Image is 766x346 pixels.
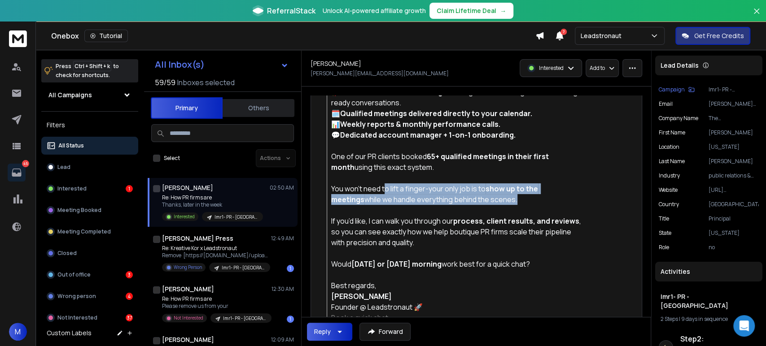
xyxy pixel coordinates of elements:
[57,207,101,214] p: Meeting Booked
[84,30,128,42] button: Tutorial
[659,86,695,93] button: Campaign
[47,329,92,337] h3: Custom Labels
[41,180,138,198] button: Interested1
[48,91,92,99] h1: All Campaigns
[331,216,586,248] div: If you’d like, I can walk you through our , so you can see exactly how we help boutique PR firms ...
[709,100,759,108] p: [PERSON_NAME][EMAIL_ADDRESS][DOMAIN_NAME]
[41,119,138,131] h3: Filters
[590,65,605,72] p: Add to
[41,86,138,104] button: All Campaigns
[429,3,513,19] button: Claim Lifetime Deal→
[287,265,294,272] div: 1
[323,6,426,15] p: Unlock AI-powered affiliate growth
[155,60,205,69] h1: All Inbox(s)
[659,158,685,165] p: Last Name
[331,259,586,269] div: Would work best for a quick chat?
[659,186,678,194] p: website
[311,70,449,77] p: [PERSON_NAME][EMAIL_ADDRESS][DOMAIN_NAME]
[694,31,744,40] p: Get Free Credits
[709,215,759,222] p: Principal
[41,244,138,262] button: Closed
[709,186,759,194] p: [URL][DOMAIN_NAME]
[222,264,265,271] p: Imr1- PR - [GEOGRAPHIC_DATA]
[340,119,500,129] strong: Weekly reports & monthly performance calls.
[41,201,138,219] button: Meeting Booked
[331,151,550,172] strong: 65+ qualified meetings in their first month
[58,142,84,149] p: All Status
[675,27,750,45] button: Get Free Credits
[733,315,755,337] div: Open Intercom Messenger
[709,86,759,93] p: Imr1- PR - [GEOGRAPHIC_DATA]
[661,292,757,310] h1: Imr1- PR - [GEOGRAPHIC_DATA]
[314,327,331,336] div: Reply
[9,323,27,341] button: M
[581,31,625,40] p: Leadstronaut
[57,293,96,300] p: Wrong person
[267,5,315,16] span: ReferralStack
[661,316,757,323] div: |
[655,262,762,281] div: Activities
[57,164,70,171] p: Lead
[560,29,567,35] span: 7
[709,129,759,136] p: [PERSON_NAME]
[709,143,759,151] p: [US_STATE]
[162,295,270,303] p: Re: How PR firms are
[162,183,213,192] h1: [PERSON_NAME]
[214,214,258,221] p: Imr1- PR - [GEOGRAPHIC_DATA]
[681,315,728,323] span: 9 days in sequence
[331,183,586,205] div: You won’t need to lift a finger-your only job is to while we handle everything behind the scenes.
[331,280,586,323] div: Best regards, Founder @ Leadstronaut 🚀
[271,235,294,242] p: 12:49 AM
[155,77,175,88] span: 59 / 59
[271,336,294,343] p: 12:09 AM
[162,252,270,259] p: Remove [https://[DOMAIN_NAME]/upload/signature/complete/3625/3625.gif]http:/#https://[DOMAIN_NAME...
[340,130,516,140] strong: Dedicated account manager + 1-on-1 onboarding.
[162,245,270,252] p: Re: Kreative Kor x Leadstronaut
[659,129,685,136] p: First Name
[351,259,442,269] strong: [DATE] or [DATE] morning
[162,285,214,294] h1: [PERSON_NAME]
[751,5,762,27] button: Close banner
[661,61,699,70] p: Lead Details
[340,108,532,118] strong: Qualified meetings delivered directly to your calendar.
[659,86,685,93] p: Campaign
[148,56,296,74] button: All Inbox(s)
[340,87,442,97] strong: Cold-to-warm lead nurturing
[500,6,506,15] span: →
[359,323,411,341] button: Forward
[57,271,91,278] p: Out of office
[174,264,202,271] p: Wrong Person
[162,234,233,243] h1: [PERSON_NAME] Press
[680,333,759,344] h6: Step 2 :
[41,266,138,284] button: Out of office3
[174,213,195,220] p: Interested
[162,303,270,310] p: Please remove us from your
[223,98,294,118] button: Others
[22,160,29,167] p: 45
[307,323,352,341] button: Reply
[73,61,111,71] span: Ctrl + Shift + k
[57,228,111,235] p: Meeting Completed
[57,185,87,192] p: Interested
[331,184,539,204] strong: show up to the meetings
[223,315,266,322] p: Imr1- PR - [GEOGRAPHIC_DATA]
[659,229,671,237] p: State
[331,291,392,301] strong: [PERSON_NAME]
[174,315,203,321] p: Not Interested
[151,97,223,119] button: Primary
[177,77,235,88] h3: Inboxes selected
[41,287,138,305] button: Wrong person4
[659,201,679,208] p: Country
[41,158,138,176] button: Lead
[659,215,669,222] p: title
[311,59,361,68] h1: [PERSON_NAME]
[709,115,759,122] p: The [PERSON_NAME]
[8,164,26,182] a: 45
[126,314,133,321] div: 37
[659,143,679,151] p: location
[331,313,397,323] a: Book a quick chat →
[661,315,678,323] span: 2 Steps
[164,155,180,162] label: Select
